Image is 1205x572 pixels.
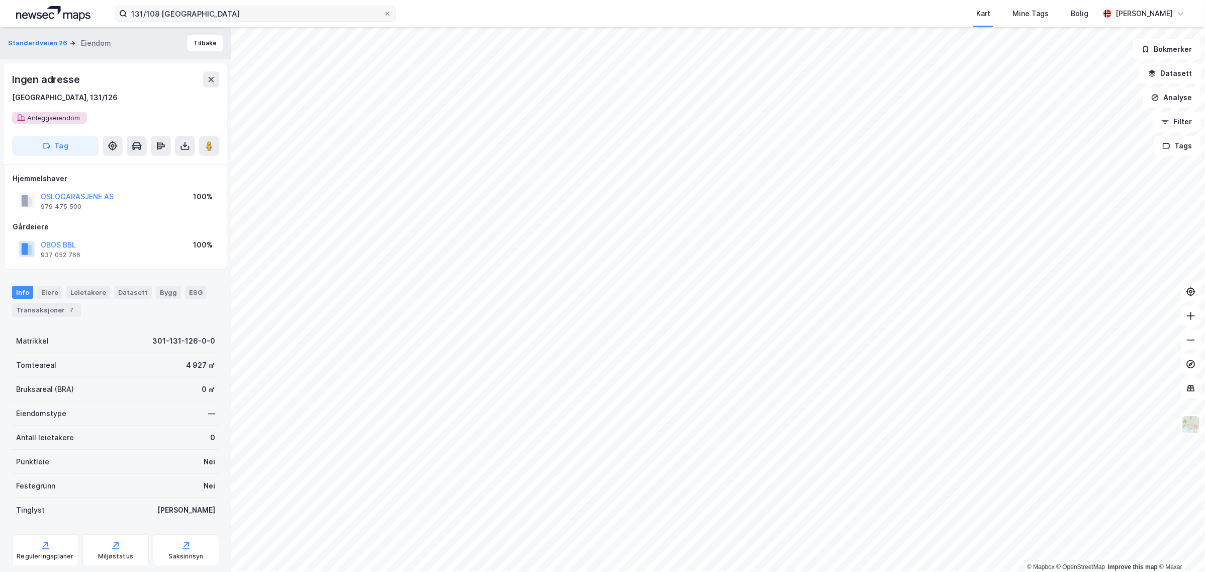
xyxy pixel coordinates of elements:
[16,335,49,347] div: Matrikkel
[16,480,55,492] div: Festegrunn
[208,407,215,420] div: —
[16,359,56,371] div: Tomteareal
[1155,524,1205,572] iframe: Chat Widget
[17,552,73,560] div: Reguleringsplaner
[1027,563,1055,570] a: Mapbox
[114,286,152,299] div: Datasett
[156,286,181,299] div: Bygg
[8,38,69,48] button: Standardveien 26
[204,456,215,468] div: Nei
[1012,8,1049,20] div: Mine Tags
[12,303,81,317] div: Transaksjoner
[1108,563,1158,570] a: Improve this map
[204,480,215,492] div: Nei
[67,305,77,315] div: 7
[12,136,99,156] button: Tag
[1057,563,1105,570] a: OpenStreetMap
[169,552,204,560] div: Saksinnsyn
[16,407,66,420] div: Eiendomstype
[185,286,207,299] div: ESG
[12,92,118,104] div: [GEOGRAPHIC_DATA], 131/126
[202,383,215,395] div: 0 ㎡
[193,239,213,251] div: 100%
[1143,88,1201,108] button: Analyse
[16,383,74,395] div: Bruksareal (BRA)
[186,359,215,371] div: 4 927 ㎡
[1181,415,1200,434] img: Z
[16,504,45,516] div: Tinglyst
[66,286,110,299] div: Leietakere
[41,203,81,211] div: 979 475 500
[13,173,219,185] div: Hjemmelshaver
[12,71,81,88] div: Ingen adresse
[1133,39,1201,59] button: Bokmerker
[37,286,62,299] div: Eiere
[976,8,990,20] div: Kart
[1155,524,1205,572] div: Kontrollprogram for chat
[12,286,33,299] div: Info
[127,6,384,21] input: Søk på adresse, matrikkel, gårdeiere, leietakere eller personer
[193,191,213,203] div: 100%
[210,432,215,444] div: 0
[98,552,133,560] div: Miljøstatus
[16,456,49,468] div: Punktleie
[16,432,74,444] div: Antall leietakere
[1116,8,1173,20] div: [PERSON_NAME]
[16,6,90,21] img: logo.a4113a55bc3d86da70a041830d287a7e.svg
[1140,63,1201,84] button: Datasett
[157,504,215,516] div: [PERSON_NAME]
[41,251,80,259] div: 937 052 766
[13,221,219,233] div: Gårdeiere
[152,335,215,347] div: 301-131-126-0-0
[81,37,111,49] div: Eiendom
[1154,136,1201,156] button: Tags
[187,35,223,51] button: Tilbake
[1071,8,1088,20] div: Bolig
[1153,112,1201,132] button: Filter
